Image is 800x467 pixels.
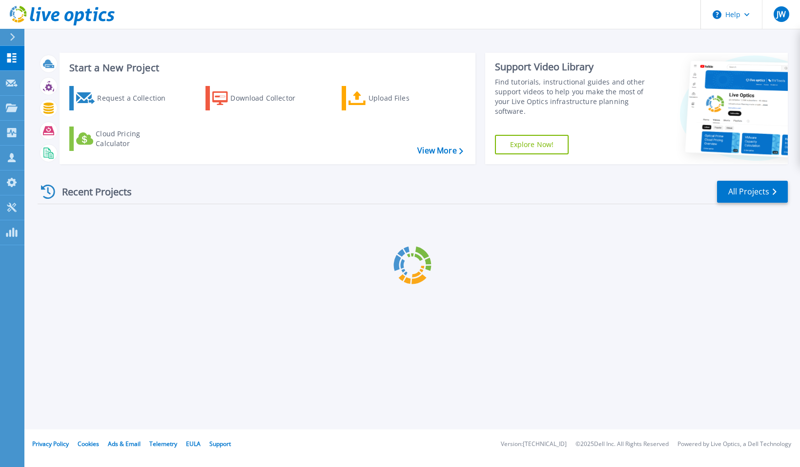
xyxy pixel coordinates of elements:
a: Upload Files [342,86,451,110]
span: JW [777,10,786,18]
div: Support Video Library [495,61,648,73]
a: Privacy Policy [32,440,69,448]
div: Request a Collection [97,88,175,108]
a: Request a Collection [69,86,178,110]
a: View More [417,146,463,155]
a: All Projects [717,181,788,203]
a: Cookies [78,440,99,448]
a: Cloud Pricing Calculator [69,127,178,151]
a: EULA [186,440,201,448]
a: Explore Now! [495,135,569,154]
h3: Start a New Project [69,63,463,73]
a: Download Collector [205,86,314,110]
li: Powered by Live Optics, a Dell Technology [677,441,791,447]
div: Cloud Pricing Calculator [96,129,174,149]
div: Find tutorials, instructional guides and other support videos to help you make the most of your L... [495,77,648,116]
a: Support [209,440,231,448]
div: Download Collector [230,88,308,108]
a: Ads & Email [108,440,141,448]
li: © 2025 Dell Inc. All Rights Reserved [575,441,669,447]
div: Recent Projects [38,180,145,204]
a: Telemetry [149,440,177,448]
li: Version: [TECHNICAL_ID] [501,441,567,447]
div: Upload Files [369,88,447,108]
